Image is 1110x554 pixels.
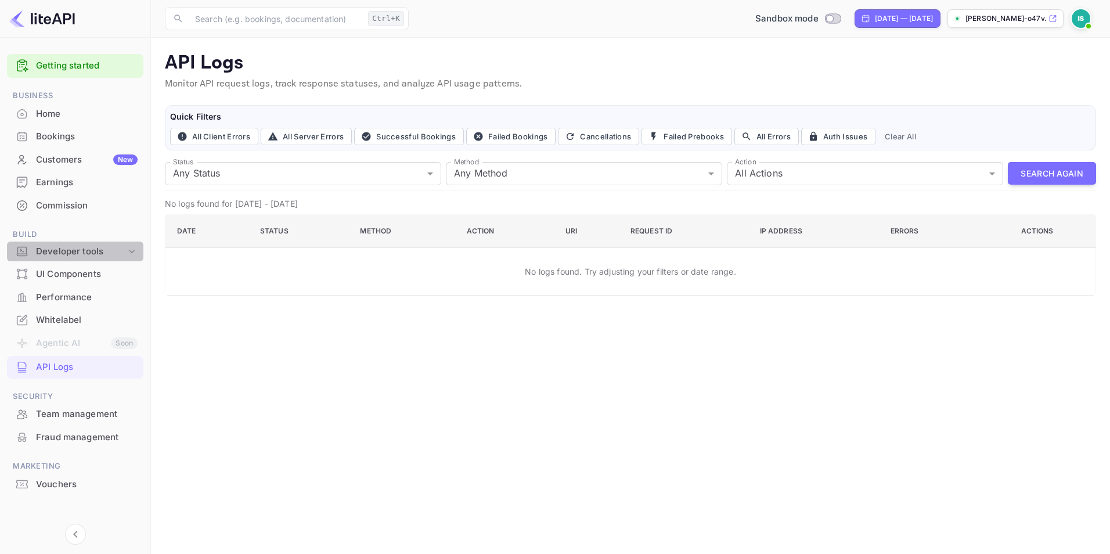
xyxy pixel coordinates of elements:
[165,52,1096,75] p: API Logs
[875,13,933,24] div: [DATE] — [DATE]
[36,408,138,421] div: Team management
[368,11,404,26] div: Ctrl+K
[170,128,258,145] button: All Client Errors
[36,291,138,304] div: Performance
[642,128,732,145] button: Failed Prebooks
[621,214,751,247] th: Request ID
[7,103,143,125] div: Home
[36,107,138,121] div: Home
[36,130,138,143] div: Bookings
[36,176,138,189] div: Earnings
[7,54,143,78] div: Getting started
[7,195,143,216] a: Commission
[36,314,138,327] div: Whitelabel
[7,356,143,377] a: API Logs
[173,157,193,167] label: Status
[251,214,351,247] th: Status
[727,162,1003,185] div: All Actions
[965,13,1046,24] p: [PERSON_NAME]-o47v...
[170,110,1091,123] h6: Quick Filters
[981,214,1095,247] th: Actions
[165,214,251,247] th: Date
[165,77,1096,91] p: Monitor API request logs, track response statuses, and analyze API usage patterns.
[855,9,940,28] div: Click to change the date range period
[36,268,138,281] div: UI Components
[7,390,143,403] span: Security
[354,128,464,145] button: Successful Bookings
[113,154,138,165] div: New
[7,426,143,448] a: Fraud management
[454,157,479,167] label: Method
[7,403,143,425] a: Team management
[7,460,143,473] span: Marketing
[7,309,143,332] div: Whitelabel
[7,89,143,102] span: Business
[7,195,143,217] div: Commission
[7,125,143,148] div: Bookings
[466,128,556,145] button: Failed Bookings
[351,214,457,247] th: Method
[165,162,441,185] div: Any Status
[734,128,799,145] button: All Errors
[7,263,143,286] div: UI Components
[1072,9,1090,28] img: Ishita Srivastava
[7,403,143,426] div: Team management
[36,245,126,258] div: Developer tools
[7,263,143,285] a: UI Components
[556,214,621,247] th: URI
[7,171,143,193] a: Earnings
[36,361,138,374] div: API Logs
[7,473,143,495] a: Vouchers
[7,103,143,124] a: Home
[457,214,556,247] th: Action
[9,9,75,28] img: LiteAPI logo
[751,214,881,247] th: IP Address
[7,473,143,496] div: Vouchers
[755,12,819,26] span: Sandbox mode
[7,426,143,449] div: Fraud management
[735,157,756,167] label: Action
[558,128,639,145] button: Cancellations
[7,309,143,330] a: Whitelabel
[7,286,143,308] a: Performance
[36,478,138,491] div: Vouchers
[65,524,86,545] button: Collapse navigation
[188,7,363,30] input: Search (e.g. bookings, documentation)
[1008,162,1096,185] button: Search Again
[7,171,143,194] div: Earnings
[880,128,921,145] button: Clear All
[7,228,143,241] span: Build
[36,153,138,167] div: Customers
[36,59,138,73] a: Getting started
[261,128,352,145] button: All Server Errors
[177,256,1084,287] p: No logs found. Try adjusting your filters or date range.
[446,162,722,185] div: Any Method
[7,149,143,171] div: CustomersNew
[7,125,143,147] a: Bookings
[7,149,143,170] a: CustomersNew
[7,356,143,379] div: API Logs
[7,286,143,309] div: Performance
[7,242,143,262] div: Developer tools
[36,431,138,444] div: Fraud management
[801,128,875,145] button: Auth Issues
[881,214,982,247] th: Errors
[165,197,1096,210] p: No logs found for [DATE] - [DATE]
[36,199,138,213] div: Commission
[751,12,845,26] div: Switch to Production mode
